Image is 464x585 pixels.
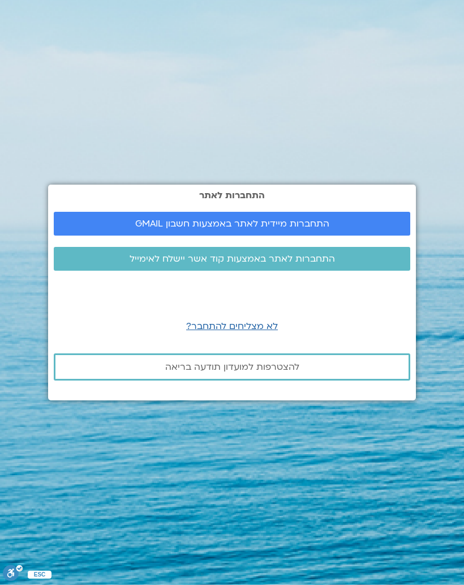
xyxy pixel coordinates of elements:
a: התחברות מיידית לאתר באמצעות חשבון GMAIL [54,212,410,236]
a: התחברות לאתר באמצעות קוד אשר יישלח לאימייל [54,247,410,271]
a: לא מצליחים להתחבר? [186,320,278,332]
span: להצטרפות למועדון תודעה בריאה [165,362,299,372]
span: התחברות לאתר באמצעות קוד אשר יישלח לאימייל [130,254,335,264]
span: התחברות מיידית לאתר באמצעות חשבון GMAIL [135,219,329,229]
h2: התחברות לאתר [54,190,410,200]
a: להצטרפות למועדון תודעה בריאה [54,353,410,381]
